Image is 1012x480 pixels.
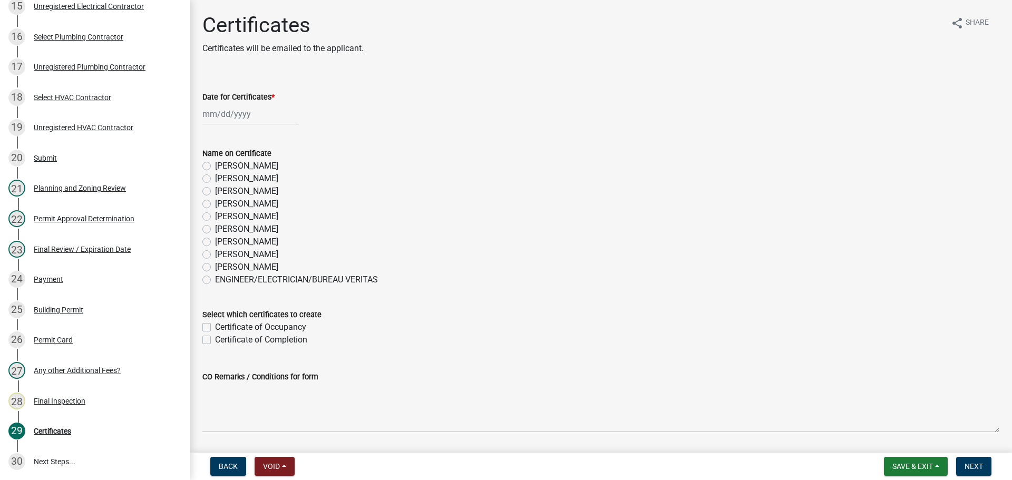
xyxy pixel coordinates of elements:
div: 17 [8,58,25,75]
div: Unregistered HVAC Contractor [34,124,133,131]
button: Back [210,457,246,476]
div: 30 [8,453,25,470]
div: 24 [8,271,25,288]
div: Unregistered Plumbing Contractor [34,63,145,71]
p: Certificates will be emailed to the applicant. [202,42,364,55]
label: [PERSON_NAME] [215,236,278,248]
label: [PERSON_NAME] [215,210,278,223]
div: Select HVAC Contractor [34,94,111,101]
label: [PERSON_NAME] [215,223,278,236]
div: Permit Card [34,336,73,344]
i: share [951,17,964,30]
span: Next [965,462,983,471]
div: Select Plumbing Contractor [34,33,123,41]
div: 26 [8,331,25,348]
span: Back [219,462,238,471]
div: 16 [8,28,25,45]
div: 23 [8,241,25,258]
label: [PERSON_NAME] [215,160,278,172]
div: Any other Additional Fees? [34,367,121,374]
span: Save & Exit [892,462,933,471]
div: Certificates [34,427,71,435]
div: Building Permit [34,306,83,314]
label: [PERSON_NAME] [215,248,278,261]
div: Final Inspection [34,397,85,405]
label: [PERSON_NAME] [215,198,278,210]
div: Unregistered Electrical Contractor [34,3,144,10]
div: 29 [8,423,25,439]
div: 28 [8,393,25,409]
label: Select which certificates to create [202,311,322,319]
span: Share [966,17,989,30]
h1: Certificates [202,13,364,38]
div: 20 [8,150,25,166]
span: Void [263,462,280,471]
div: 27 [8,362,25,379]
label: [PERSON_NAME] [215,172,278,185]
div: 18 [8,89,25,106]
button: Void [255,457,295,476]
label: [PERSON_NAME] [215,185,278,198]
div: Final Review / Expiration Date [34,246,131,253]
label: [PERSON_NAME] [215,261,278,273]
button: Next [956,457,991,476]
label: ENGINEER/ELECTRICIAN/BUREAU VERITAS [215,273,378,286]
div: Permit Approval Determination [34,215,134,222]
div: 22 [8,210,25,227]
label: Certificate of Completion [215,334,307,346]
label: CO Remarks / Conditions for form [202,374,318,381]
label: Name on Certificate [202,150,271,158]
label: Certificate of Occupancy [215,321,306,334]
input: mm/dd/yyyy [202,103,299,125]
label: Date for Certificates [202,94,275,101]
button: Save & Exit [884,457,948,476]
button: shareShare [942,13,997,33]
div: 19 [8,119,25,136]
div: Payment [34,276,63,283]
div: 25 [8,301,25,318]
div: Planning and Zoning Review [34,184,126,192]
div: Submit [34,154,57,162]
div: 21 [8,180,25,197]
